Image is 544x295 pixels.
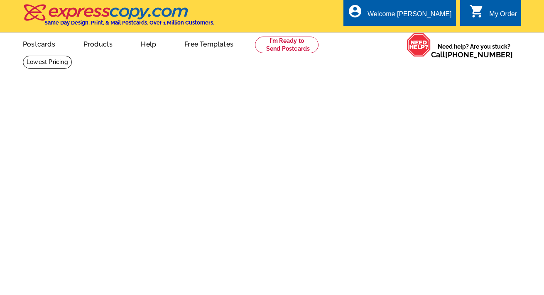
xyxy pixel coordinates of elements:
[407,33,431,57] img: help
[368,10,451,22] div: Welcome [PERSON_NAME]
[44,20,214,26] h4: Same Day Design, Print, & Mail Postcards. Over 1 Million Customers.
[431,42,517,59] span: Need help? Are you stuck?
[469,9,517,20] a: shopping_cart My Order
[23,10,214,26] a: Same Day Design, Print, & Mail Postcards. Over 1 Million Customers.
[70,34,126,53] a: Products
[127,34,169,53] a: Help
[10,34,69,53] a: Postcards
[445,50,513,59] a: [PHONE_NUMBER]
[431,50,513,59] span: Call
[171,34,247,53] a: Free Templates
[489,10,517,22] div: My Order
[469,4,484,19] i: shopping_cart
[348,4,363,19] i: account_circle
